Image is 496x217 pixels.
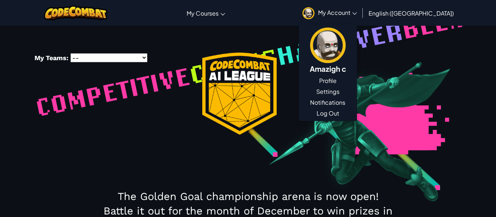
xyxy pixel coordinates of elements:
[299,75,357,86] a: Profile
[302,7,314,19] img: avatar
[34,53,68,63] label: My Teams:
[299,86,357,97] a: Settings
[310,98,345,107] span: Notifications
[187,9,219,17] span: My Courses
[306,63,349,74] h5: Amazigh c
[369,9,454,17] span: English ([GEOGRAPHIC_DATA])
[322,14,406,62] span: never
[299,108,357,119] a: Log Out
[365,3,458,23] a: English ([GEOGRAPHIC_DATA])
[318,9,357,16] span: My Account
[299,1,361,24] a: My Account
[33,59,193,124] span: Competitive
[44,5,107,20] img: CodeCombat logo
[299,26,357,75] a: Amazigh c
[299,97,357,108] a: Notifications
[183,3,229,23] a: My Courses
[310,28,346,63] img: avatar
